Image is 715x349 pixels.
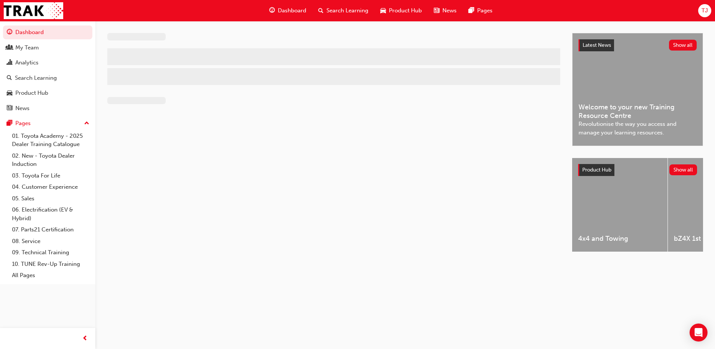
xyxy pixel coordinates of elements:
[278,6,306,15] span: Dashboard
[669,164,697,175] button: Show all
[572,158,668,252] a: 4x4 and Towing
[312,3,374,18] a: search-iconSearch Learning
[9,193,92,204] a: 05. Sales
[578,164,697,176] a: Product HubShow all
[9,270,92,281] a: All Pages
[3,116,92,130] button: Pages
[582,167,611,173] span: Product Hub
[690,324,708,342] div: Open Intercom Messenger
[269,6,275,15] span: guage-icon
[9,236,92,247] a: 08. Service
[9,170,92,182] a: 03. Toyota For Life
[326,6,368,15] span: Search Learning
[380,6,386,15] span: car-icon
[9,247,92,258] a: 09. Technical Training
[7,60,12,66] span: chart-icon
[3,24,92,116] button: DashboardMy TeamAnalyticsSearch LearningProduct HubNews
[374,3,428,18] a: car-iconProduct Hub
[9,224,92,236] a: 07. Parts21 Certification
[7,75,12,82] span: search-icon
[702,6,708,15] span: TJ
[7,45,12,51] span: people-icon
[469,6,474,15] span: pages-icon
[477,6,492,15] span: Pages
[579,120,697,137] span: Revolutionise the way you access and manage your learning resources.
[15,119,31,128] div: Pages
[15,58,39,67] div: Analytics
[263,3,312,18] a: guage-iconDashboard
[7,105,12,112] span: news-icon
[434,6,439,15] span: news-icon
[318,6,323,15] span: search-icon
[3,41,92,55] a: My Team
[7,29,12,36] span: guage-icon
[669,40,697,51] button: Show all
[3,71,92,85] a: Search Learning
[3,56,92,70] a: Analytics
[82,334,88,343] span: prev-icon
[15,74,57,82] div: Search Learning
[9,181,92,193] a: 04. Customer Experience
[7,90,12,97] span: car-icon
[442,6,457,15] span: News
[578,234,662,243] span: 4x4 and Towing
[9,258,92,270] a: 10. TUNE Rev-Up Training
[7,120,12,127] span: pages-icon
[9,204,92,224] a: 06. Electrification (EV & Hybrid)
[463,3,498,18] a: pages-iconPages
[3,86,92,100] a: Product Hub
[3,101,92,115] a: News
[15,43,39,52] div: My Team
[9,150,92,170] a: 02. New - Toyota Dealer Induction
[579,39,697,51] a: Latest NewsShow all
[84,119,89,128] span: up-icon
[579,103,697,120] span: Welcome to your new Training Resource Centre
[583,42,611,48] span: Latest News
[389,6,422,15] span: Product Hub
[3,25,92,39] a: Dashboard
[15,89,48,97] div: Product Hub
[4,2,63,19] img: Trak
[428,3,463,18] a: news-iconNews
[9,130,92,150] a: 01. Toyota Academy - 2025 Dealer Training Catalogue
[698,4,711,17] button: TJ
[572,33,703,146] a: Latest NewsShow allWelcome to your new Training Resource CentreRevolutionise the way you access a...
[15,104,30,113] div: News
